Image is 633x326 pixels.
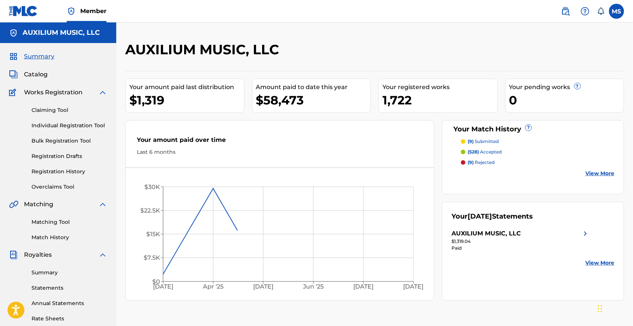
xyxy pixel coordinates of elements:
[9,88,19,97] img: Works Registration
[9,52,54,61] a: SummarySummary
[31,122,107,130] a: Individual Registration Tool
[451,124,614,134] div: Your Match History
[137,135,423,148] div: Your amount paid over time
[98,200,107,209] img: expand
[468,138,499,145] p: submitted
[31,106,107,114] a: Claiming Tool
[202,283,223,290] tspan: Apr '25
[137,148,423,156] div: Last 6 months
[140,207,160,214] tspan: $22.5K
[9,52,18,61] img: Summary
[597,7,604,15] div: Notifications
[98,88,107,97] img: expand
[144,183,160,191] tspan: $30K
[256,83,371,92] div: Amount paid to date this year
[22,28,100,37] h5: AUXILIUM MUSIC, LLC
[509,83,624,92] div: Your pending works
[129,92,244,109] div: $1,319
[468,149,502,155] p: accepted
[561,7,570,16] img: search
[9,70,18,79] img: Catalog
[585,170,614,177] a: View More
[146,231,160,238] tspan: $15K
[24,70,48,79] span: Catalog
[31,234,107,241] a: Match History
[24,52,54,61] span: Summary
[31,183,107,191] a: Overclaims Tool
[31,168,107,176] a: Registration History
[577,4,592,19] div: Help
[451,229,590,252] a: AUXILIUM MUSIC, LLCright chevron icon$1,319.04Paid
[31,269,107,277] a: Summary
[451,229,521,238] div: AUXILIUM MUSIC, LLC
[253,283,273,290] tspan: [DATE]
[468,159,474,165] span: (9)
[525,125,531,131] span: ?
[152,278,160,285] tspan: $0
[9,250,18,259] img: Royalties
[9,28,18,37] img: Accounts
[67,7,76,16] img: Top Rightsholder
[468,212,492,220] span: [DATE]
[598,298,602,320] div: Drag
[9,70,48,79] a: CatalogCatalog
[31,284,107,292] a: Statements
[509,92,624,109] div: 0
[461,149,614,155] a: (528) accepted
[461,138,614,145] a: (9) submitted
[403,283,424,290] tspan: [DATE]
[468,159,495,166] p: rejected
[461,159,614,166] a: (9) rejected
[153,283,173,290] tspan: [DATE]
[31,152,107,160] a: Registration Drafts
[31,299,107,307] a: Annual Statements
[580,7,589,16] img: help
[451,245,590,252] div: Paid
[468,138,474,144] span: (9)
[24,250,52,259] span: Royalties
[256,92,371,109] div: $58,473
[31,218,107,226] a: Matching Tool
[9,6,38,16] img: MLC Logo
[24,200,53,209] span: Matching
[574,83,580,89] span: ?
[9,200,18,209] img: Matching
[129,83,244,92] div: Your amount paid last distribution
[451,211,533,222] div: Your Statements
[80,7,106,15] span: Member
[31,315,107,323] a: Rate Sheets
[144,255,160,262] tspan: $7.5K
[451,238,590,245] div: $1,319.04
[125,41,283,58] h2: AUXILIUM MUSIC, LLC
[558,4,573,19] a: Public Search
[24,88,82,97] span: Works Registration
[382,92,497,109] div: 1,722
[98,250,107,259] img: expand
[595,290,633,326] iframe: Chat Widget
[382,83,497,92] div: Your registered works
[353,283,373,290] tspan: [DATE]
[609,4,624,19] div: User Menu
[585,259,614,267] a: View More
[31,137,107,145] a: Bulk Registration Tool
[303,283,324,290] tspan: Jun '25
[468,149,479,155] span: (528)
[581,229,590,238] img: right chevron icon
